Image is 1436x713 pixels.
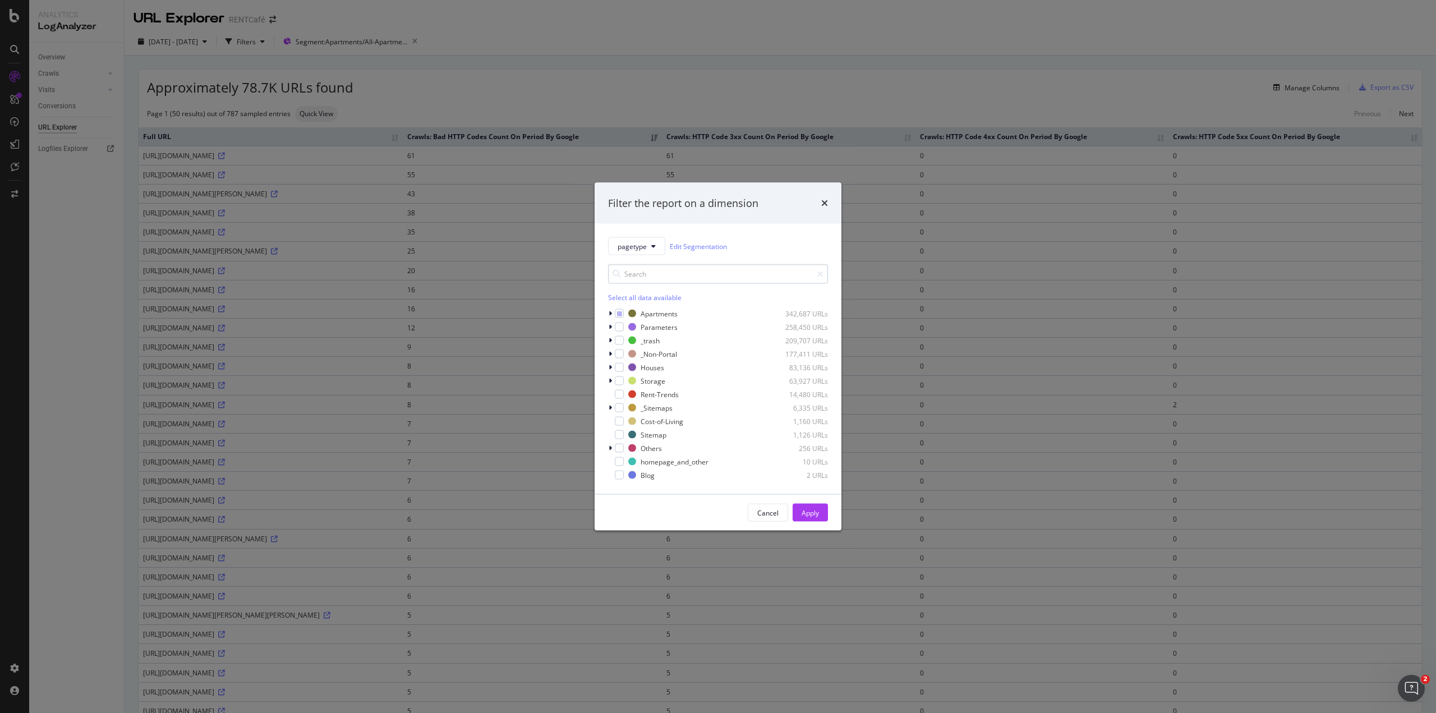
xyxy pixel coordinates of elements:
div: 83,136 URLs [773,362,828,372]
div: Others [641,443,662,453]
button: Apply [793,504,828,522]
div: times [821,196,828,210]
div: 209,707 URLs [773,335,828,345]
div: _Sitemaps [641,403,673,412]
div: modal [595,182,841,531]
div: 258,450 URLs [773,322,828,332]
div: Cancel [757,508,779,517]
div: 256 URLs [773,443,828,453]
a: Edit Segmentation [670,240,727,252]
span: 2 [1421,675,1430,684]
div: 1,126 URLs [773,430,828,439]
div: 342,687 URLs [773,309,828,318]
div: 6,335 URLs [773,403,828,412]
div: Apartments [641,309,678,318]
iframe: Intercom live chat [1398,675,1425,702]
div: Rent-Trends [641,389,679,399]
button: pagetype [608,237,665,255]
div: Storage [641,376,665,385]
div: 10 URLs [773,457,828,466]
div: Sitemap [641,430,666,439]
div: Parameters [641,322,678,332]
span: pagetype [618,241,647,251]
input: Search [608,264,828,284]
div: Filter the report on a dimension [608,196,758,210]
div: Cost-of-Living [641,416,683,426]
div: _trash [641,335,660,345]
div: homepage_and_other [641,457,708,466]
button: Cancel [748,504,788,522]
div: _Non-Portal [641,349,677,358]
div: 2 URLs [773,470,828,480]
div: Blog [641,470,655,480]
div: Select all data available [608,293,828,302]
div: Houses [641,362,664,372]
div: 14,480 URLs [773,389,828,399]
div: 63,927 URLs [773,376,828,385]
div: 177,411 URLs [773,349,828,358]
div: Apply [802,508,819,517]
div: 1,160 URLs [773,416,828,426]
